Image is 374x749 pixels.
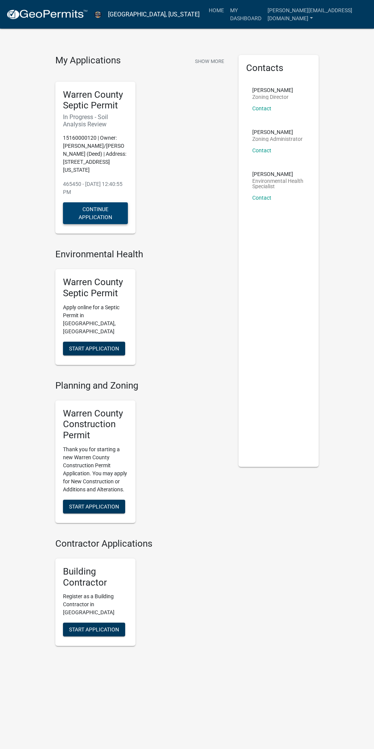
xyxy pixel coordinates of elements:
[227,3,264,26] a: My Dashboard
[252,171,305,177] p: [PERSON_NAME]
[252,195,271,201] a: Contact
[63,592,128,617] p: Register as a Building Contractor in [GEOGRAPHIC_DATA]
[63,277,128,299] h5: Warren County Septic Permit
[108,8,200,21] a: [GEOGRAPHIC_DATA], [US_STATE]
[55,538,227,652] wm-workflow-list-section: Contractor Applications
[69,504,119,510] span: Start Application
[252,87,293,93] p: [PERSON_NAME]
[63,342,125,355] button: Start Application
[55,538,227,549] h4: Contractor Applications
[63,113,128,128] h6: In Progress - Soil Analysis Review
[252,105,271,111] a: Contact
[206,3,227,18] a: Home
[63,623,125,636] button: Start Application
[63,408,128,441] h5: Warren County Construction Permit
[63,303,128,336] p: Apply online for a Septic Permit in [GEOGRAPHIC_DATA], [GEOGRAPHIC_DATA]
[69,345,119,351] span: Start Application
[55,249,227,260] h4: Environmental Health
[69,626,119,633] span: Start Application
[192,55,227,68] button: Show More
[63,180,128,196] p: 465450 - [DATE] 12:40:55 PM
[94,11,102,19] img: Warren County, Iowa
[63,446,128,494] p: Thank you for starting a new Warren County Construction Permit Application. You may apply for New...
[63,500,125,513] button: Start Application
[252,147,271,153] a: Contact
[63,202,128,224] button: Continue Application
[246,63,311,74] h5: Contacts
[63,566,128,588] h5: Building Contractor
[252,129,303,135] p: [PERSON_NAME]
[252,94,293,100] p: Zoning Director
[63,89,128,111] h5: Warren County Septic Permit
[55,380,227,391] h4: Planning and Zoning
[252,136,303,142] p: Zoning Administrator
[264,3,368,26] a: [PERSON_NAME][EMAIL_ADDRESS][DOMAIN_NAME]
[55,55,121,66] h4: My Applications
[63,134,128,174] p: 15160000120 | Owner: [PERSON_NAME]/[PERSON_NAME] (Deed) | Address: [STREET_ADDRESS][US_STATE]
[252,178,305,189] p: Environmental Health Specialist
